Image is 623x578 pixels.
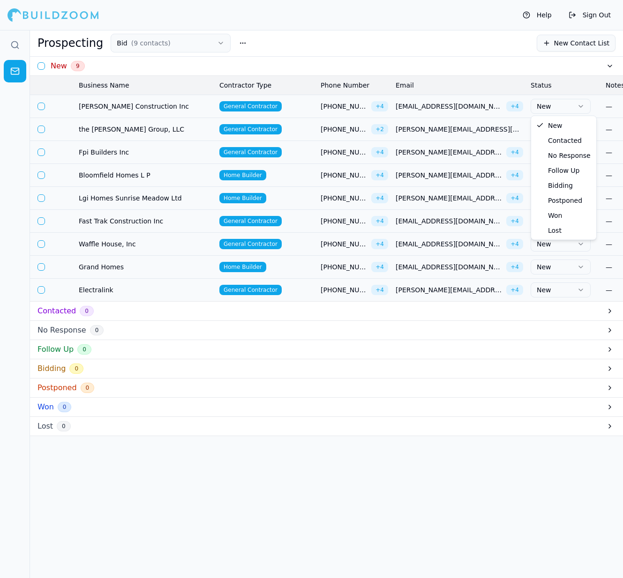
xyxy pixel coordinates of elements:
span: No Response [548,151,591,160]
span: New [548,121,563,130]
span: Bidding [548,181,573,190]
span: Won [548,211,562,220]
span: Postponed [548,196,582,205]
span: Contacted [548,136,582,145]
span: Follow Up [548,166,580,175]
span: Lost [548,226,562,235]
